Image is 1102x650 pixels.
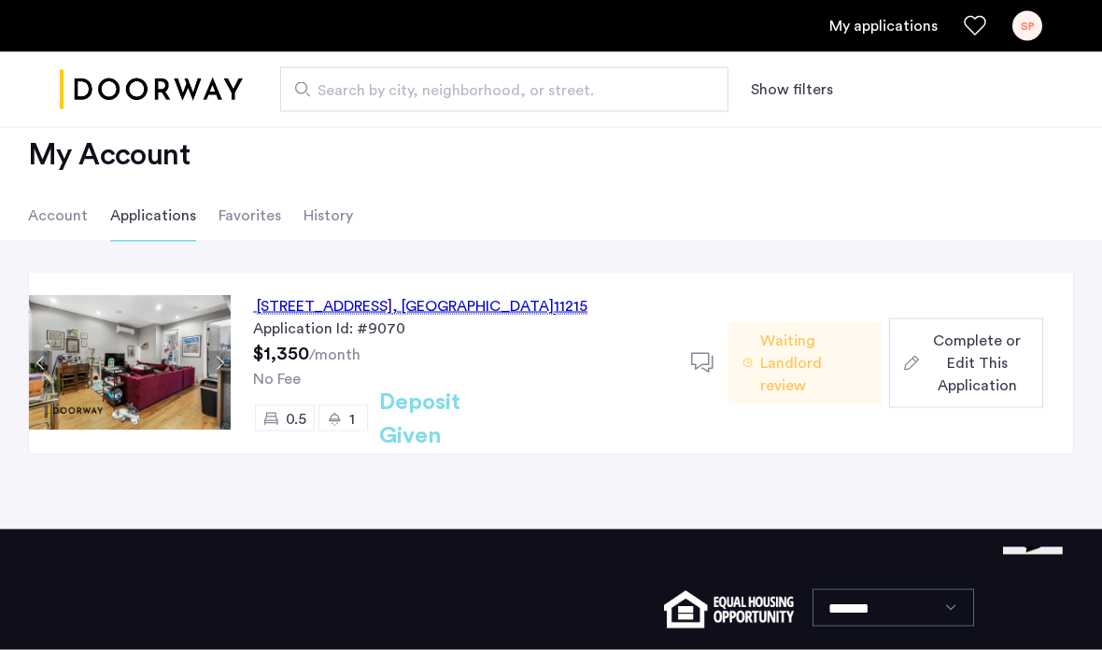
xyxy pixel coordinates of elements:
[751,78,833,101] button: Show or hide filters
[1012,11,1042,41] div: SP
[889,318,1043,408] button: button
[760,330,867,397] span: Waiting Landlord review
[964,15,986,37] a: Favorites
[60,55,243,125] a: Cazamio logo
[829,15,938,37] a: My application
[60,55,243,125] img: logo
[664,591,794,629] img: equal-housing.png
[926,330,1028,397] span: Complete or Edit This Application
[28,136,1074,174] h2: My Account
[309,347,360,362] sub: /month
[280,67,728,112] input: Apartment Search
[318,79,676,102] span: Search by city, neighborhood, or street.
[253,345,309,363] span: $1,350
[286,412,306,427] span: 0.5
[253,318,669,340] div: Application Id: #9070
[812,589,974,627] select: Language select
[29,296,231,431] img: Apartment photo
[996,547,1086,634] iframe: chat widget
[28,190,88,242] li: Account
[219,190,281,242] li: Favorites
[304,190,353,242] li: History
[207,352,231,375] button: Next apartment
[29,352,52,375] button: Previous apartment
[253,372,301,387] span: No Fee
[379,386,528,453] h2: Deposit Given
[349,412,355,427] span: 1
[110,190,196,242] li: Applications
